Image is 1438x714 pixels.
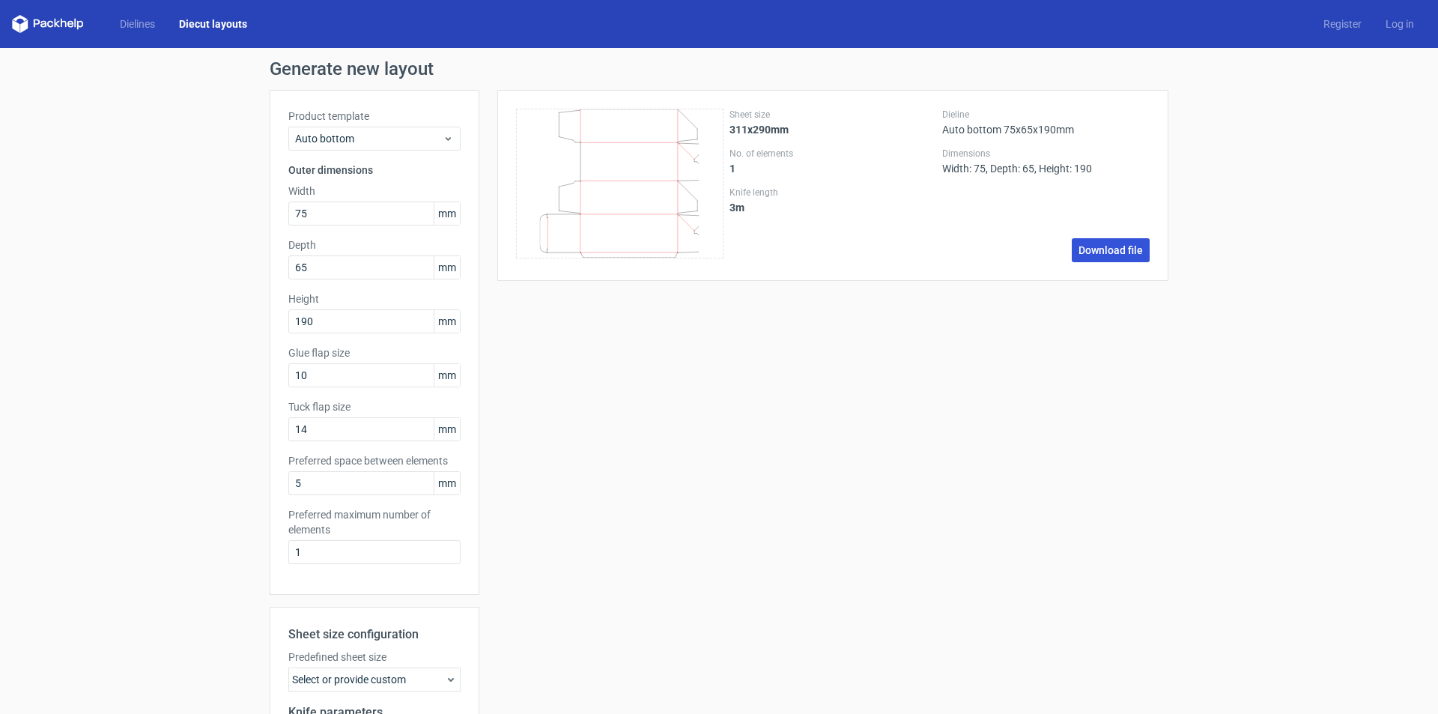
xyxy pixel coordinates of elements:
span: mm [434,418,460,441]
strong: 3 m [729,202,744,214]
label: Height [288,291,461,306]
a: Dielines [108,16,167,31]
div: Select or provide custom [288,668,461,692]
label: Glue flap size [288,345,461,360]
a: Diecut layouts [167,16,259,31]
h3: Outer dimensions [288,163,461,178]
label: Dieline [942,109,1150,121]
label: Width [288,184,461,199]
span: mm [434,364,460,387]
label: Sheet size [729,109,937,121]
strong: 311x290mm [729,124,789,136]
label: Predefined sheet size [288,650,461,665]
label: Knife length [729,187,937,199]
span: mm [434,310,460,333]
label: Dimensions [942,148,1150,160]
div: Auto bottom 75x65x190mm [942,109,1150,136]
label: Preferred space between elements [288,453,461,468]
a: Log in [1374,16,1426,31]
label: No. of elements [729,148,937,160]
span: Auto bottom [295,131,443,146]
span: mm [434,472,460,494]
strong: 1 [729,163,735,175]
h1: Generate new layout [270,60,1168,78]
h2: Sheet size configuration [288,626,461,644]
span: mm [434,256,460,279]
label: Tuck flap size [288,399,461,414]
a: Download file [1072,238,1150,262]
a: Register [1311,16,1374,31]
label: Preferred maximum number of elements [288,507,461,537]
label: Product template [288,109,461,124]
div: Width: 75, Depth: 65, Height: 190 [942,148,1150,175]
label: Depth [288,238,461,252]
span: mm [434,202,460,225]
